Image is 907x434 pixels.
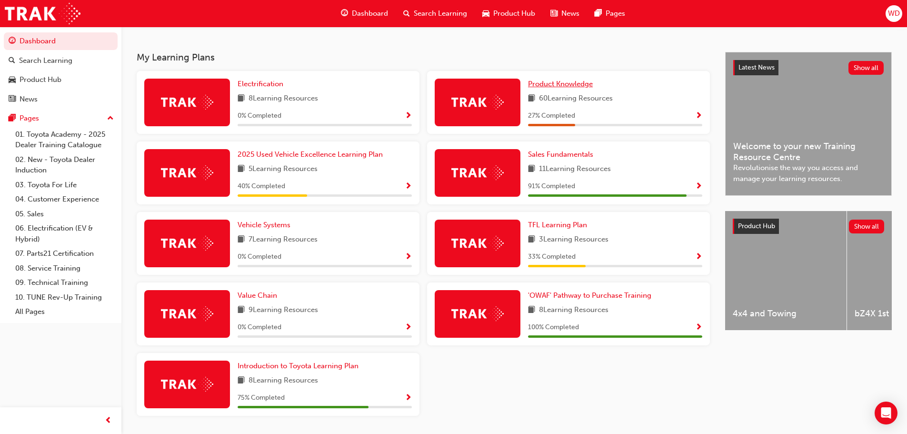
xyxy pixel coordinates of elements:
[695,181,702,192] button: Show Progress
[405,253,412,262] span: Show Progress
[695,323,702,332] span: Show Progress
[238,322,281,333] span: 0 % Completed
[528,150,593,159] span: Sales Fundamentals
[405,110,412,122] button: Show Progress
[886,5,902,22] button: WD
[733,162,884,184] span: Revolutionise the way you access and manage your learning resources.
[11,261,118,276] a: 08. Service Training
[482,8,489,20] span: car-icon
[695,182,702,191] span: Show Progress
[11,290,118,305] a: 10. TUNE Rev-Up Training
[352,8,388,19] span: Dashboard
[249,304,318,316] span: 9 Learning Resources
[249,375,318,387] span: 8 Learning Resources
[9,95,16,104] span: news-icon
[405,112,412,121] span: Show Progress
[405,323,412,332] span: Show Progress
[733,219,884,234] a: Product HubShow all
[405,392,412,404] button: Show Progress
[493,8,535,19] span: Product Hub
[405,181,412,192] button: Show Progress
[238,393,285,404] span: 75 % Completed
[528,93,535,105] span: book-icon
[451,95,504,110] img: Trak
[4,91,118,108] a: News
[238,304,245,316] span: book-icon
[528,79,597,90] a: Product Knowledge
[725,52,892,196] a: Latest NewsShow allWelcome to your new Training Resource CentreRevolutionise the way you access a...
[20,74,61,85] div: Product Hub
[405,322,412,333] button: Show Progress
[238,361,362,372] a: Introduction to Toyota Learning Plan
[238,252,281,262] span: 0 % Completed
[528,304,535,316] span: book-icon
[725,211,847,330] a: 4x4 and Towing
[238,362,359,370] span: Introduction to Toyota Learning Plan
[4,32,118,50] a: Dashboard
[5,3,80,24] img: Trak
[238,221,290,229] span: Vehicle Systems
[528,291,651,300] span: 'OWAF' Pathway to Purchase Training
[9,37,16,46] span: guage-icon
[396,4,475,23] a: search-iconSearch Learning
[451,236,504,251] img: Trak
[341,8,348,20] span: guage-icon
[238,290,281,301] a: Value Chain
[528,181,575,192] span: 91 % Completed
[695,251,702,263] button: Show Progress
[475,4,543,23] a: car-iconProduct Hub
[561,8,579,19] span: News
[333,4,396,23] a: guage-iconDashboard
[238,79,287,90] a: Electrification
[849,220,885,233] button: Show all
[528,220,591,231] a: TFL Learning Plan
[451,306,504,321] img: Trak
[405,182,412,191] span: Show Progress
[4,110,118,127] button: Pages
[695,110,702,122] button: Show Progress
[238,163,245,175] span: book-icon
[875,402,897,424] div: Open Intercom Messenger
[11,207,118,222] a: 05. Sales
[595,8,602,20] span: pages-icon
[11,221,118,246] a: 06. Electrification (EV & Hybrid)
[405,251,412,263] button: Show Progress
[11,192,118,207] a: 04. Customer Experience
[528,290,655,301] a: 'OWAF' Pathway to Purchase Training
[9,114,16,123] span: pages-icon
[161,95,213,110] img: Trak
[238,80,283,88] span: Electrification
[249,163,318,175] span: 5 Learning Resources
[451,165,504,180] img: Trak
[528,163,535,175] span: book-icon
[539,163,611,175] span: 11 Learning Resources
[105,415,112,427] span: prev-icon
[238,234,245,246] span: book-icon
[238,220,294,231] a: Vehicle Systems
[738,222,775,230] span: Product Hub
[528,322,579,333] span: 100 % Completed
[528,252,576,262] span: 33 % Completed
[11,127,118,152] a: 01. Toyota Academy - 2025 Dealer Training Catalogue
[738,63,775,71] span: Latest News
[405,394,412,403] span: Show Progress
[11,152,118,178] a: 02. New - Toyota Dealer Induction
[238,149,387,160] a: 2025 Used Vehicle Excellence Learning Plan
[733,60,884,75] a: Latest NewsShow all
[403,8,410,20] span: search-icon
[848,61,884,75] button: Show all
[528,111,575,121] span: 27 % Completed
[238,181,285,192] span: 40 % Completed
[11,246,118,261] a: 07. Parts21 Certification
[587,4,633,23] a: pages-iconPages
[9,57,15,65] span: search-icon
[238,93,245,105] span: book-icon
[695,112,702,121] span: Show Progress
[9,76,16,84] span: car-icon
[11,178,118,192] a: 03. Toyota For Life
[19,55,72,66] div: Search Learning
[733,141,884,162] span: Welcome to your new Training Resource Centre
[20,94,38,105] div: News
[11,304,118,319] a: All Pages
